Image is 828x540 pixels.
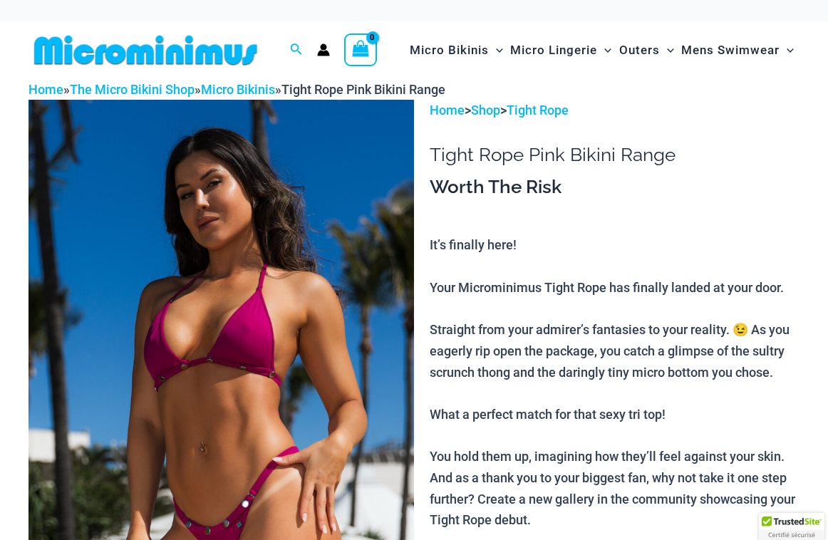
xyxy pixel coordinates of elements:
a: Shop [471,103,500,118]
span: Tight Rope Pink Bikini Range [281,82,445,97]
span: Micro Bikinis [410,32,489,68]
a: Micro BikinisMenu ToggleMenu Toggle [406,28,507,72]
a: Micro Bikinis [201,82,275,97]
img: MM SHOP LOGO FLAT [29,34,263,66]
p: > > [430,100,799,121]
span: Menu Toggle [489,32,503,68]
span: Mens Swimwear [681,32,780,68]
a: The Micro Bikini Shop [70,82,195,97]
nav: Site Navigation [404,26,799,74]
h1: Tight Rope Pink Bikini Range [430,144,799,166]
a: OutersMenu ToggleMenu Toggle [616,28,678,72]
h3: Worth The Risk [430,175,799,199]
a: Search icon link [290,41,303,59]
span: Menu Toggle [780,32,794,68]
a: Home [430,103,465,118]
span: Menu Toggle [660,32,674,68]
span: Outers [619,32,660,68]
a: Account icon link [317,43,330,56]
div: TrustedSite Certified [759,513,824,540]
span: Menu Toggle [597,32,611,68]
a: Mens SwimwearMenu ToggleMenu Toggle [678,28,797,72]
a: Micro LingerieMenu ToggleMenu Toggle [507,28,615,72]
a: Tight Rope [507,103,569,118]
a: Home [29,82,63,97]
span: » » » [29,82,445,97]
a: View Shopping Cart, empty [344,33,377,66]
span: Micro Lingerie [510,32,597,68]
